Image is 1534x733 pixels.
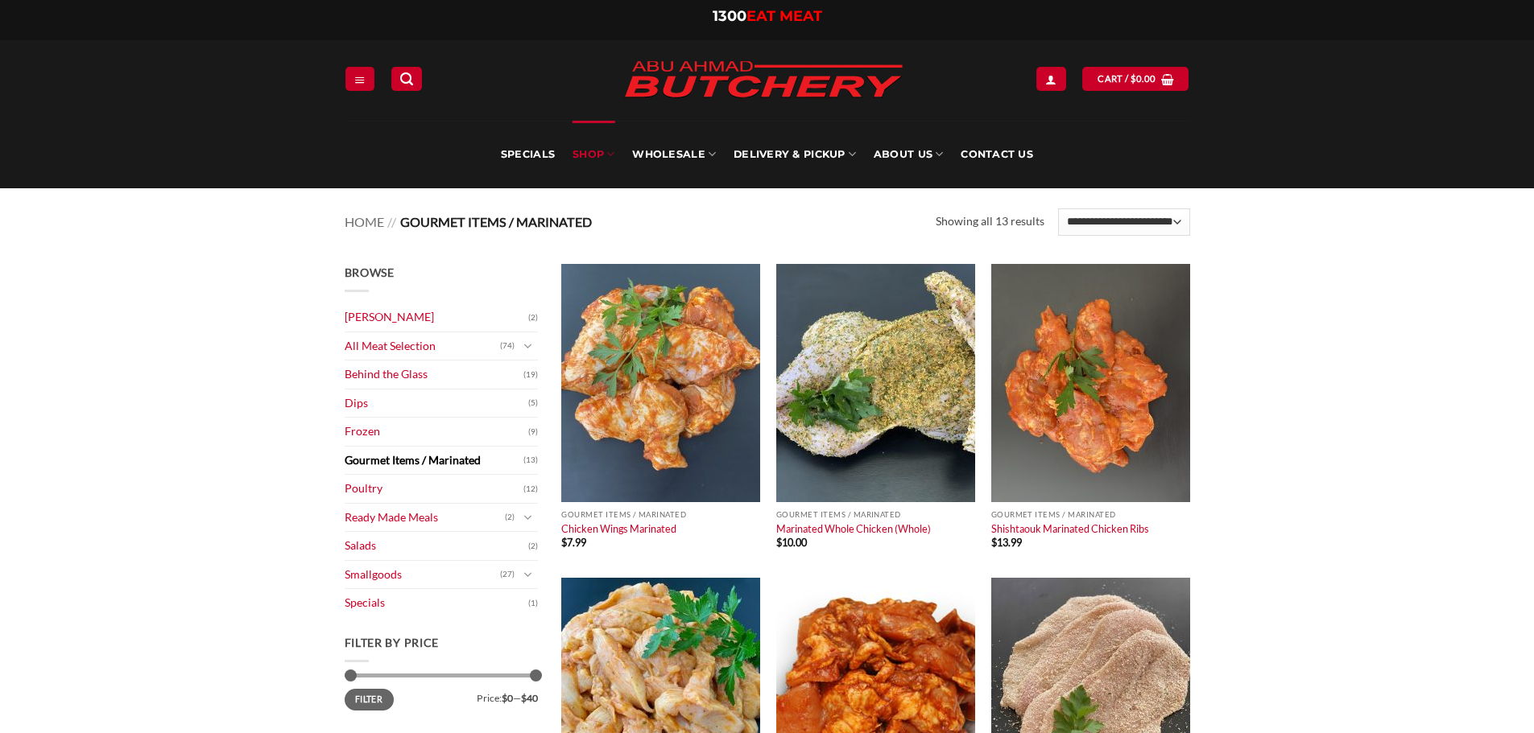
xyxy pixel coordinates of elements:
a: Salads [345,532,528,560]
bdi: 13.99 [991,536,1022,549]
select: Shop order [1058,208,1189,236]
a: Home [345,214,384,229]
span: Cart / [1098,72,1156,86]
a: Delivery & Pickup [734,121,856,188]
span: Browse [345,266,395,279]
a: Wholesale [632,121,716,188]
span: (9) [528,420,538,444]
a: Smallgoods [345,561,500,589]
bdi: 0.00 [1131,73,1156,84]
p: Gourmet Items / Marinated [776,510,975,519]
span: (27) [500,562,515,587]
bdi: 7.99 [561,536,586,549]
a: Chicken Wings Marinated [561,522,676,535]
button: Toggle [519,509,538,526]
p: Showing all 13 results [936,212,1044,231]
a: Marinated Whole Chicken (Whole) [776,522,931,535]
img: Abu Ahmad Butchery [610,50,916,111]
span: (19) [523,363,538,387]
a: Dips [345,389,528,418]
a: View cart [1082,67,1189,90]
a: 1300EAT MEAT [713,7,822,25]
a: SHOP [573,121,614,188]
span: (12) [523,477,538,501]
a: [PERSON_NAME] [345,303,528,331]
a: Search [391,67,422,90]
p: Gourmet Items / Marinated [991,510,1190,519]
a: Specials [345,589,528,617]
a: Frozen [345,418,528,446]
button: Toggle [519,337,538,355]
img: Shishtaouk Marinated Chicken Ribs [991,264,1190,502]
button: Filter [345,689,394,710]
span: (2) [528,534,538,558]
span: (2) [528,306,538,330]
a: Menu [345,67,374,90]
a: Ready Made Meals [345,504,505,532]
span: $0 [502,692,513,704]
button: Toggle [519,566,538,583]
a: Contact Us [961,121,1033,188]
a: Poultry [345,475,523,503]
span: (13) [523,448,538,472]
span: $ [1131,72,1136,86]
span: (74) [500,334,515,358]
img: Marinated-Whole-Chicken [776,264,975,502]
p: Gourmet Items / Marinated [561,510,760,519]
span: // [387,214,396,229]
a: All Meat Selection [345,332,500,360]
iframe: chat widget [1466,669,1518,717]
a: Behind the Glass [345,360,523,389]
a: Gourmet Items / Marinated [345,447,523,475]
a: Shishtaouk Marinated Chicken Ribs [991,522,1149,535]
span: Filter by price [345,636,440,649]
span: $ [776,536,782,549]
span: $40 [521,692,538,704]
span: 1300 [713,7,746,25]
bdi: 10.00 [776,536,807,549]
span: (1) [528,591,538,616]
img: Chicken-Wings-Marinated [561,264,760,502]
span: (2) [505,505,515,529]
span: (5) [528,391,538,415]
a: Specials [501,121,555,188]
a: Login [1036,67,1065,90]
span: $ [561,536,567,549]
span: Gourmet Items / Marinated [400,214,592,229]
a: About Us [874,121,943,188]
span: EAT MEAT [746,7,822,25]
div: Price: — [345,689,538,703]
span: $ [991,536,997,549]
